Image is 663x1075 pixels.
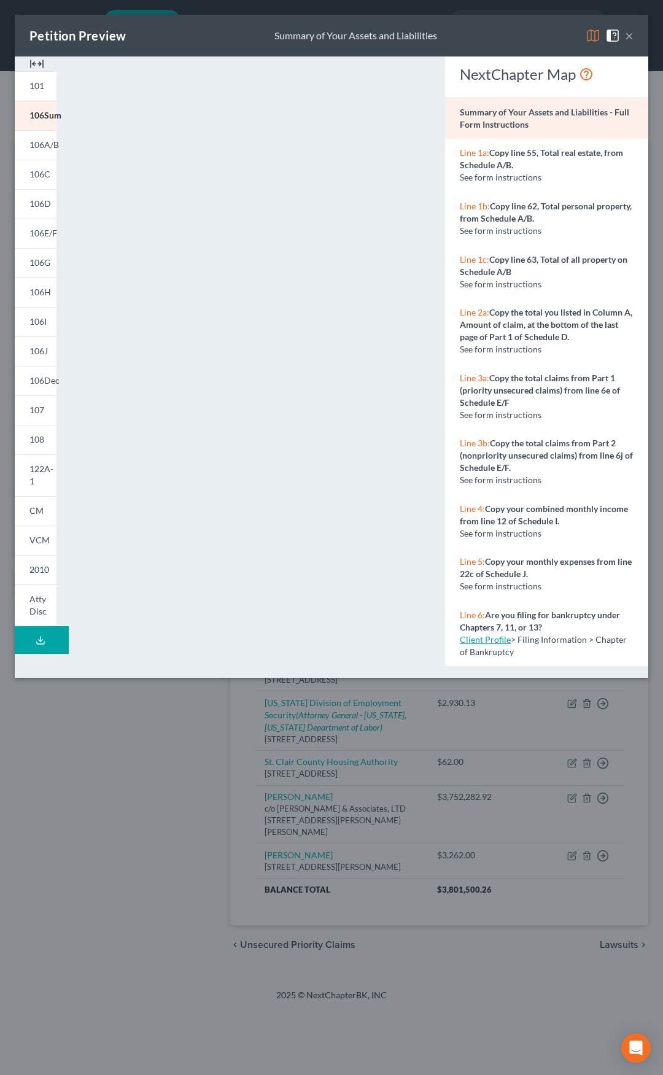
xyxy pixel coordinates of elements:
div: Petition Preview [29,27,126,44]
span: CM [29,505,44,516]
a: 107 [15,395,56,425]
span: See form instructions [460,475,541,485]
span: Line 1c: [460,254,489,265]
a: Client Profile [460,634,511,645]
a: 106C [15,160,56,189]
span: 101 [29,80,44,91]
span: 108 [29,434,44,444]
span: See form instructions [460,581,541,591]
span: 106G [29,257,50,268]
strong: Are you filing for bankruptcy under Chapters 7, 11, or 13? [460,610,620,632]
a: 106Dec [15,366,56,395]
span: 106Dec [29,375,60,386]
span: Line 1a: [460,147,489,158]
a: 106E/F [15,219,56,248]
a: 106Sum [15,101,56,130]
span: See form instructions [460,409,541,420]
a: 122A-1 [15,454,56,496]
span: Line 3b: [460,438,490,448]
span: 122A-1 [29,464,53,486]
span: 106E/F [29,228,57,238]
div: NextChapter Map [460,64,634,84]
span: Line 6: [460,610,485,620]
span: 106J [29,346,48,356]
button: × [625,28,634,43]
strong: Copy your combined monthly income from line 12 of Schedule I. [460,503,628,526]
a: 106A/B [15,130,56,160]
strong: Copy line 55, Total real estate, from Schedule A/B. [460,147,623,170]
a: CM [15,496,56,526]
a: 106J [15,336,56,366]
strong: Copy your monthly expenses from line 22c of Schedule J. [460,556,632,579]
span: VCM [29,535,50,545]
img: map-eea8200ae884c6f1103ae1953ef3d486a96c86aabb227e865a55264e3737af1f.svg [586,28,600,43]
span: 106H [29,287,51,297]
span: 106C [29,169,50,179]
a: 101 [15,71,56,101]
span: Line 1b: [460,201,490,211]
span: Line 4: [460,503,485,514]
a: 106I [15,307,56,336]
span: 106Sum [29,110,61,120]
a: 2010 [15,555,56,584]
iframe: <object ng-attr-data='[URL][DOMAIN_NAME]' type='application/pdf' width='100%' height='975px'></ob... [79,66,424,665]
span: See form instructions [460,172,541,182]
strong: Copy line 62, Total personal property, from Schedule A/B. [460,201,632,223]
span: Line 2a: [460,307,489,317]
a: 108 [15,425,56,454]
span: 107 [29,405,44,415]
img: expand-e0f6d898513216a626fdd78e52531dac95497ffd26381d4c15ee2fc46db09dca.svg [29,56,44,71]
strong: Copy the total you listed in Column A, Amount of claim, at the bottom of the last page of Part 1 ... [460,307,632,342]
span: 106I [29,316,47,327]
span: 2010 [29,564,49,575]
a: 106H [15,277,56,307]
span: > Filing Information > Chapter of Bankruptcy [460,634,627,657]
span: Atty Disc [29,594,47,616]
span: 106A/B [29,139,59,150]
strong: Copy the total claims from Part 2 (nonpriority unsecured claims) from line 6j of Schedule E/F. [460,438,633,473]
span: 106D [29,198,51,209]
strong: Copy line 63, Total of all property on Schedule A/B [460,254,627,277]
a: Atty Disc [15,584,56,627]
span: See form instructions [460,225,541,236]
span: Line 3a: [460,373,489,383]
strong: Summary of Your Assets and Liabilities - Full Form Instructions [460,107,629,130]
a: VCM [15,526,56,555]
span: See form instructions [460,344,541,354]
span: Line 5: [460,556,485,567]
a: 106G [15,248,56,277]
span: See form instructions [460,279,541,289]
strong: Copy the total claims from Part 1 (priority unsecured claims) from line 6e of Schedule E/F [460,373,620,408]
div: Summary of Your Assets and Liabilities [274,29,437,43]
span: See form instructions [460,528,541,538]
a: 106D [15,189,56,219]
img: help-close-5ba153eb36485ed6c1ea00a893f15db1cb9b99d6cae46e1a8edb6c62d00a1a76.svg [605,28,620,43]
div: Open Intercom Messenger [621,1033,651,1063]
